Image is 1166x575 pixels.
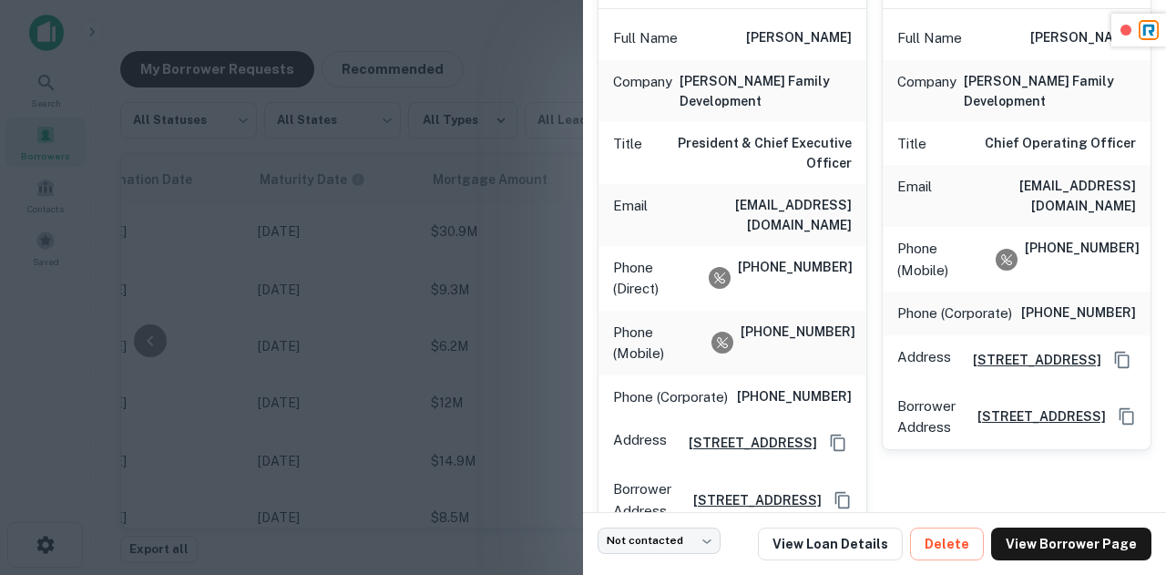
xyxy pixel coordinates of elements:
[598,528,721,554] div: Not contacted
[613,133,642,173] p: Title
[939,176,1136,216] h6: [EMAIL_ADDRESS][DOMAIN_NAME]
[674,433,817,453] a: [STREET_ADDRESS]
[897,346,951,374] p: Address
[709,267,731,289] div: Requests to not be contacted at this number
[897,176,932,216] p: Email
[1113,403,1140,430] button: Copy Address
[1075,429,1166,517] iframe: Chat Widget
[829,487,856,514] button: Copy Address
[996,249,1018,271] div: Requests to not be contacted at this number
[655,195,852,235] h6: [EMAIL_ADDRESS][DOMAIN_NAME]
[737,386,852,408] h6: [PHONE_NUMBER]
[680,71,852,111] h6: [PERSON_NAME] family development
[910,528,984,560] button: Delete
[1109,346,1136,374] button: Copy Address
[613,386,728,408] p: Phone (Corporate)
[613,71,672,111] p: Company
[985,133,1136,155] h6: Chief Operating Officer
[613,429,667,457] p: Address
[964,71,1136,111] h6: [PERSON_NAME] family development
[613,27,678,49] p: Full Name
[679,490,822,510] a: [STREET_ADDRESS]
[991,528,1151,560] a: View Borrower Page
[613,478,671,521] p: Borrower Address
[741,322,852,365] h6: [PHONE_NUMBER]
[963,406,1106,426] a: [STREET_ADDRESS]
[613,195,648,235] p: Email
[1030,27,1136,49] h6: [PERSON_NAME]
[738,257,852,300] h6: [PHONE_NUMBER]
[1021,303,1136,324] h6: [PHONE_NUMBER]
[897,27,962,49] p: Full Name
[613,257,701,300] p: Phone (Direct)
[613,322,704,365] p: Phone (Mobile)
[897,303,1012,324] p: Phone (Corporate)
[897,71,956,111] p: Company
[897,395,956,438] p: Borrower Address
[746,27,852,49] h6: [PERSON_NAME]
[897,133,926,155] p: Title
[958,350,1101,370] a: [STREET_ADDRESS]
[649,133,852,173] h6: President & Chief Executive Officer
[824,429,852,457] button: Copy Address
[897,238,988,281] p: Phone (Mobile)
[711,332,733,354] div: Requests to not be contacted at this number
[758,528,903,560] a: View Loan Details
[1025,238,1136,281] h6: [PHONE_NUMBER]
